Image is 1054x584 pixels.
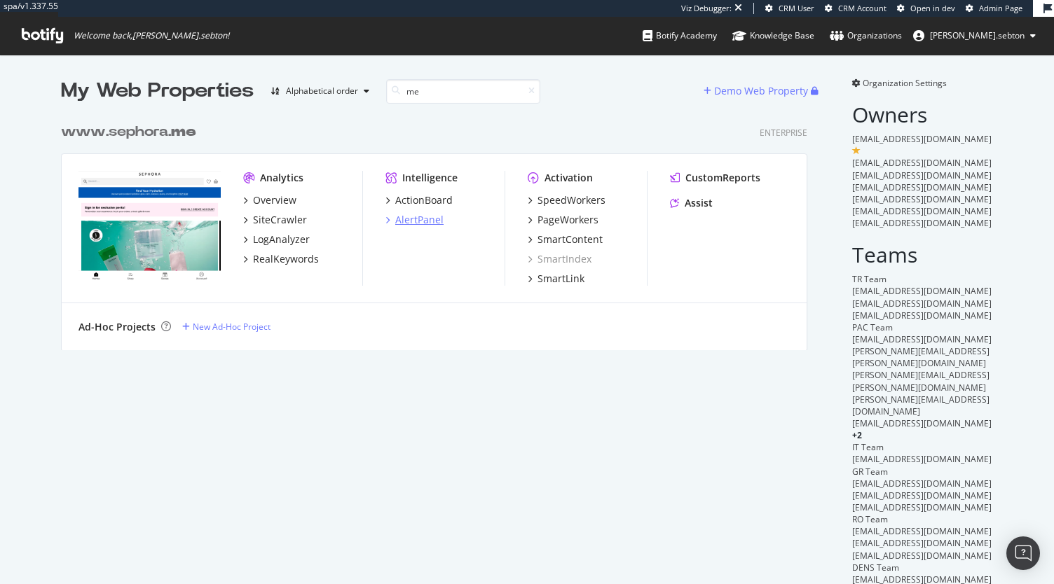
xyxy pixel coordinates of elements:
[538,193,605,207] div: SpeedWorkers
[61,77,254,105] div: My Web Properties
[852,157,992,169] span: [EMAIL_ADDRESS][DOMAIN_NAME]
[838,3,887,13] span: CRM Account
[897,3,955,14] a: Open in dev
[193,321,271,333] div: New Ad-Hoc Project
[171,125,196,139] b: me
[852,298,992,310] span: [EMAIL_ADDRESS][DOMAIN_NAME]
[670,196,713,210] a: Assist
[852,133,992,145] span: [EMAIL_ADDRESS][DOMAIN_NAME]
[78,171,221,284] img: www.sephora.me
[852,345,990,369] span: [PERSON_NAME][EMAIL_ADDRESS][PERSON_NAME][DOMAIN_NAME]
[528,193,605,207] a: SpeedWorkers
[253,213,307,227] div: SiteCrawler
[910,3,955,13] span: Open in dev
[852,562,993,573] div: DENS Team
[852,513,993,525] div: RO Team
[685,171,760,185] div: CustomReports
[732,17,814,55] a: Knowledge Base
[852,321,993,333] div: PAC Team
[852,417,992,429] span: [EMAIL_ADDRESS][DOMAIN_NAME]
[61,105,819,350] div: grid
[528,252,591,266] a: SmartIndex
[243,232,310,246] a: LogAnalyzer
[852,489,992,501] span: [EMAIL_ADDRESS][DOMAIN_NAME]
[395,193,453,207] div: ActionBoard
[61,122,202,142] a: www.sephora.me
[852,537,992,549] span: [EMAIL_ADDRESS][DOMAIN_NAME]
[402,171,458,185] div: Intelligence
[260,171,303,185] div: Analytics
[538,272,584,286] div: SmartLink
[681,3,732,14] div: Viz Debugger:
[852,478,992,489] span: [EMAIL_ADDRESS][DOMAIN_NAME]
[830,17,902,55] a: Organizations
[825,3,887,14] a: CRM Account
[979,3,1022,13] span: Admin Page
[182,321,271,333] a: New Ad-Hoc Project
[385,213,444,227] a: AlertPanel
[765,3,814,14] a: CRM User
[528,272,584,286] a: SmartLink
[852,501,992,513] span: [EMAIL_ADDRESS][DOMAIN_NAME]
[243,252,319,266] a: RealKeywords
[779,3,814,13] span: CRM User
[852,453,992,465] span: [EMAIL_ADDRESS][DOMAIN_NAME]
[61,122,196,142] div: www.sephora.
[852,285,992,297] span: [EMAIL_ADDRESS][DOMAIN_NAME]
[243,213,307,227] a: SiteCrawler
[966,3,1022,14] a: Admin Page
[852,273,993,285] div: TR Team
[852,429,862,441] span: + 2
[852,394,990,417] span: [PERSON_NAME][EMAIL_ADDRESS][DOMAIN_NAME]
[852,181,992,193] span: [EMAIL_ADDRESS][DOMAIN_NAME]
[670,171,760,185] a: CustomReports
[852,525,992,537] span: [EMAIL_ADDRESS][DOMAIN_NAME]
[852,103,993,126] h2: Owners
[852,369,990,393] span: [PERSON_NAME][EMAIL_ADDRESS][PERSON_NAME][DOMAIN_NAME]
[78,320,156,334] div: Ad-Hoc Projects
[528,213,598,227] a: PageWorkers
[253,193,296,207] div: Overview
[385,193,453,207] a: ActionBoard
[243,193,296,207] a: Overview
[643,17,717,55] a: Botify Academy
[685,196,713,210] div: Assist
[930,29,1025,41] span: anne.sebton
[395,213,444,227] div: AlertPanel
[852,441,993,453] div: IT Team
[253,252,319,266] div: RealKeywords
[863,77,947,89] span: Organization Settings
[74,30,229,41] span: Welcome back, [PERSON_NAME].sebton !
[643,29,717,43] div: Botify Academy
[286,87,358,95] div: Alphabetical order
[902,25,1047,47] button: [PERSON_NAME].sebton
[852,205,992,217] span: [EMAIL_ADDRESS][DOMAIN_NAME]
[732,29,814,43] div: Knowledge Base
[545,171,593,185] div: Activation
[704,80,811,102] button: Demo Web Property
[852,466,993,478] div: GR Team
[714,84,808,98] div: Demo Web Property
[538,232,603,246] div: SmartContent
[760,127,807,139] div: Enterprise
[852,217,992,229] span: [EMAIL_ADDRESS][DOMAIN_NAME]
[852,333,992,345] span: [EMAIL_ADDRESS][DOMAIN_NAME]
[852,243,993,266] h2: Teams
[852,310,992,321] span: [EMAIL_ADDRESS][DOMAIN_NAME]
[538,213,598,227] div: PageWorkers
[386,79,540,104] input: Search
[265,80,375,102] button: Alphabetical order
[704,85,811,97] a: Demo Web Property
[1006,536,1040,570] div: Open Intercom Messenger
[852,169,992,181] span: [EMAIL_ADDRESS][DOMAIN_NAME]
[852,550,992,562] span: [EMAIL_ADDRESS][DOMAIN_NAME]
[253,232,310,246] div: LogAnalyzer
[528,232,603,246] a: SmartContent
[830,29,902,43] div: Organizations
[852,193,992,205] span: [EMAIL_ADDRESS][DOMAIN_NAME]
